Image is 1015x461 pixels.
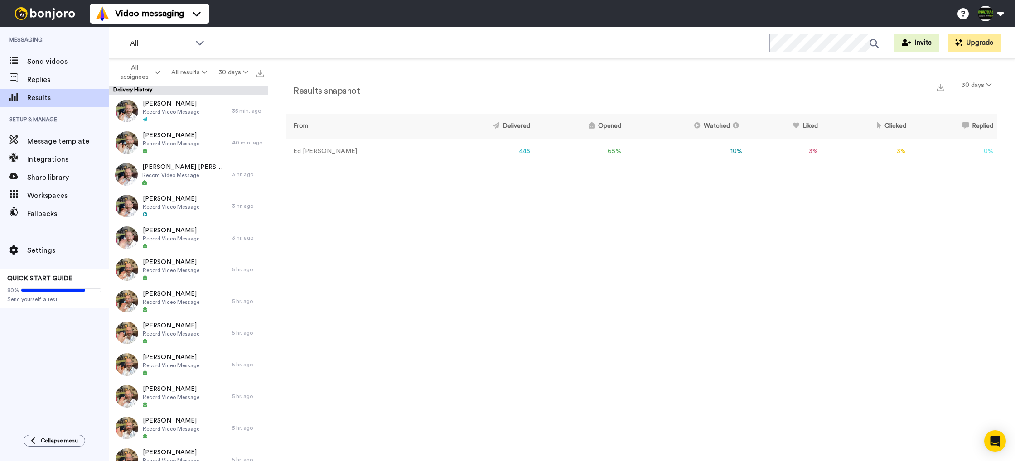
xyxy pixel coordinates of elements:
[625,139,746,164] td: 10 %
[232,234,264,241] div: 3 hr. ago
[434,114,534,139] th: Delivered
[27,92,109,103] span: Results
[116,131,138,154] img: d233d0b4-e536-4a81-ad76-ed0b06568534-thumb.jpg
[142,172,227,179] span: Record Video Message
[166,64,213,81] button: All results
[232,266,264,273] div: 5 hr. ago
[109,380,268,412] a: [PERSON_NAME]Record Video Message5 hr. ago
[286,86,360,96] h2: Results snapshot
[534,139,624,164] td: 65 %
[143,448,199,457] span: [PERSON_NAME]
[115,163,138,186] img: a8ed98bb-719f-4507-8355-de7875b90cb5-thumb.jpg
[434,139,534,164] td: 445
[109,285,268,317] a: [PERSON_NAME]Record Video Message5 hr. ago
[143,226,199,235] span: [PERSON_NAME]
[822,114,909,139] th: Clicked
[143,321,199,330] span: [PERSON_NAME]
[143,267,199,274] span: Record Video Message
[746,114,822,139] th: Liked
[143,99,199,108] span: [PERSON_NAME]
[109,190,268,222] a: [PERSON_NAME]Record Video Message3 hr. ago
[256,70,264,77] img: export.svg
[115,7,184,20] span: Video messaging
[143,140,199,147] span: Record Video Message
[24,435,85,447] button: Collapse menu
[7,275,72,282] span: QUICK START GUIDE
[213,64,254,81] button: 30 days
[27,245,109,256] span: Settings
[143,425,199,432] span: Record Video Message
[27,74,109,85] span: Replies
[232,393,264,400] div: 5 hr. ago
[910,139,997,164] td: 0 %
[143,394,199,401] span: Record Video Message
[822,139,909,164] td: 3 %
[109,86,268,95] div: Delivery History
[27,208,109,219] span: Fallbacks
[116,290,138,312] img: 4b8065c1-e58e-4109-93c3-d1562f6fba4e-thumb.jpg
[286,139,434,164] td: Ed [PERSON_NAME]
[232,139,264,146] div: 40 min. ago
[27,154,109,165] span: Integrations
[232,424,264,432] div: 5 hr. ago
[286,114,434,139] th: From
[116,417,138,439] img: 6f4b319d-4b1b-430b-b5e6-7fdcbca2942f-thumb.jpg
[109,412,268,444] a: [PERSON_NAME]Record Video Message5 hr. ago
[143,108,199,115] span: Record Video Message
[143,384,199,394] span: [PERSON_NAME]
[984,430,1006,452] div: Open Intercom Messenger
[7,287,19,294] span: 80%
[116,258,138,281] img: fb37b13f-5d99-48f6-a2f2-ffa27184a9b3-thumb.jpg
[109,127,268,158] a: [PERSON_NAME]Record Video Message40 min. ago
[116,385,138,408] img: 51a0e19b-dc8b-4479-a543-68d9e54137cf-thumb.jpg
[143,131,199,140] span: [PERSON_NAME]
[894,34,939,52] button: Invite
[232,329,264,336] div: 5 hr. ago
[625,114,746,139] th: Watched
[27,190,109,201] span: Workspaces
[143,330,199,337] span: Record Video Message
[143,353,199,362] span: [PERSON_NAME]
[534,114,624,139] th: Opened
[130,38,191,49] span: All
[143,235,199,242] span: Record Video Message
[143,362,199,369] span: Record Video Message
[956,77,997,93] button: 30 days
[143,258,199,267] span: [PERSON_NAME]
[11,7,79,20] img: bj-logo-header-white.svg
[232,171,264,178] div: 3 hr. ago
[109,349,268,380] a: [PERSON_NAME]Record Video Message5 hr. ago
[232,298,264,305] div: 5 hr. ago
[109,95,268,127] a: [PERSON_NAME]Record Video Message35 min. ago
[116,226,138,249] img: dd3d2b33-46bb-407b-bad2-07e8d4a6f818-thumb.jpg
[109,317,268,349] a: [PERSON_NAME]Record Video Message5 hr. ago
[7,296,101,303] span: Send yourself a test
[109,222,268,254] a: [PERSON_NAME]Record Video Message3 hr. ago
[254,66,266,79] button: Export all results that match these filters now.
[143,203,199,211] span: Record Video Message
[116,353,138,376] img: 96d44601-0fbe-4c3d-ab79-91a575c040ab-thumb.jpg
[232,107,264,115] div: 35 min. ago
[143,289,199,298] span: [PERSON_NAME]
[116,322,138,344] img: 8a1166f1-d113-475c-89a2-197de686444f-thumb.jpg
[27,56,109,67] span: Send videos
[948,34,1000,52] button: Upgrade
[937,84,944,91] img: export.svg
[109,254,268,285] a: [PERSON_NAME]Record Video Message5 hr. ago
[95,6,110,21] img: vm-color.svg
[746,139,822,164] td: 3 %
[116,195,138,217] img: da602e87-16c9-48d3-8e6c-9c09532edf68-thumb.jpg
[143,416,199,425] span: [PERSON_NAME]
[232,202,264,210] div: 3 hr. ago
[142,163,227,172] span: [PERSON_NAME] [PERSON_NAME]
[910,114,997,139] th: Replied
[116,63,153,82] span: All assignees
[143,298,199,306] span: Record Video Message
[27,136,109,147] span: Message template
[111,60,166,85] button: All assignees
[41,437,78,444] span: Collapse menu
[116,100,138,122] img: 1d3b2bf8-eb5a-44d9-b186-27ee0dbc2d13-thumb.jpg
[232,361,264,368] div: 5 hr. ago
[934,80,947,93] button: Export a summary of each team member’s results that match this filter now.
